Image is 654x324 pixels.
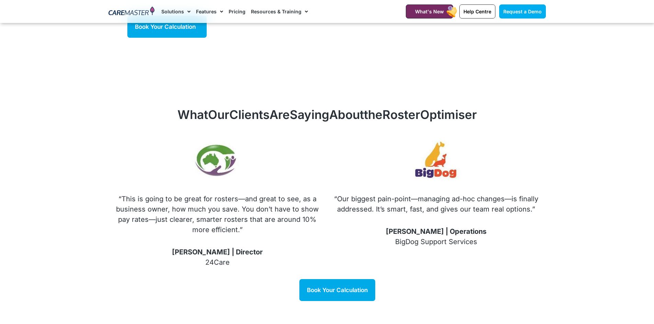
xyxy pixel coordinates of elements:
a: What's New [406,4,453,19]
span: the [364,107,382,122]
span: Are [269,107,290,122]
span: What's New [415,9,444,14]
span: Clients [229,107,269,122]
span: Book Your Calculation [135,23,196,30]
span: Roster [382,107,420,122]
span: [PERSON_NAME] | Director [172,248,263,256]
span: [PERSON_NAME] | Operations [386,227,486,236]
a: Request a Demo [499,4,546,19]
p: 24Care [115,247,320,267]
span: About [329,107,364,122]
span: Saying [290,107,329,122]
a: Book Your Calculation [299,279,375,301]
span: Help Centre [463,9,491,14]
img: 24Care Australia Logo [192,135,243,187]
span: What [177,107,208,122]
span: Optimiser [420,107,477,122]
span: Book Your Calculation [307,287,368,293]
span: Our [208,107,229,122]
a: Help Centre [459,4,495,19]
p: BigDog Support Services [333,226,539,247]
a: Book Your Calculation [127,16,207,38]
p: “This is going to be great for rosters—and great to see, as a business owner, how much you save. ... [115,194,320,235]
span: Request a Demo [503,9,542,14]
img: CareMaster Logo [108,7,155,17]
p: “Our biggest pain-point—managing ad-hoc changes—is finally addressed. It’s smart, fast, and gives... [333,194,539,214]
